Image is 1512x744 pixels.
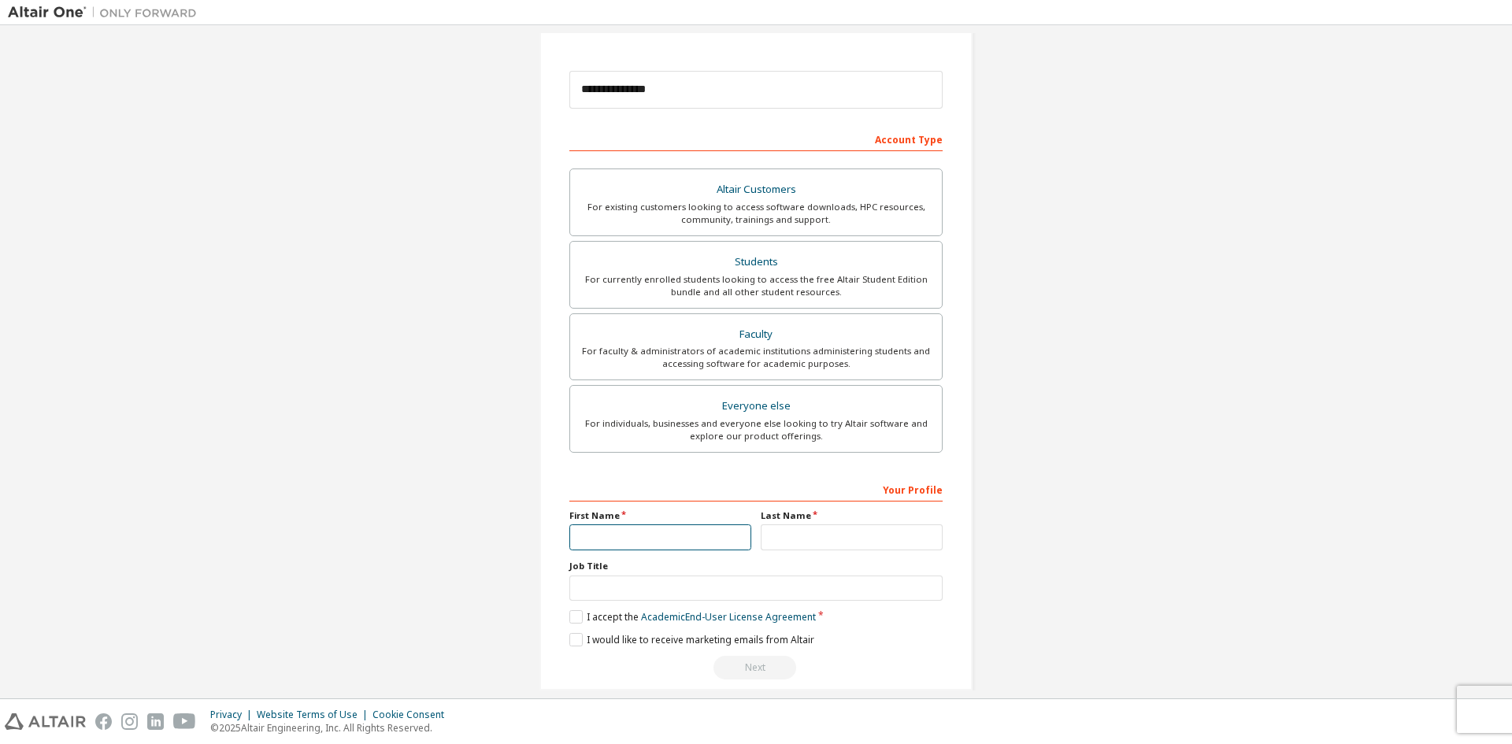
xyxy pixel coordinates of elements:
p: © 2025 Altair Engineering, Inc. All Rights Reserved. [210,721,454,735]
div: For currently enrolled students looking to access the free Altair Student Edition bundle and all ... [580,273,932,298]
div: Privacy [210,709,257,721]
img: Altair One [8,5,205,20]
img: instagram.svg [121,713,138,730]
label: First Name [569,509,751,522]
div: Website Terms of Use [257,709,372,721]
div: For individuals, businesses and everyone else looking to try Altair software and explore our prod... [580,417,932,442]
a: Academic End-User License Agreement [641,610,816,624]
img: linkedin.svg [147,713,164,730]
div: Altair Customers [580,179,932,201]
div: Account Type [569,126,943,151]
label: Job Title [569,560,943,572]
img: facebook.svg [95,713,112,730]
label: I accept the [569,610,816,624]
div: Your Profile [569,476,943,502]
img: youtube.svg [173,713,196,730]
div: Cookie Consent [372,709,454,721]
div: Students [580,251,932,273]
div: Everyone else [580,395,932,417]
div: For faculty & administrators of academic institutions administering students and accessing softwa... [580,345,932,370]
div: For existing customers looking to access software downloads, HPC resources, community, trainings ... [580,201,932,226]
label: I would like to receive marketing emails from Altair [569,633,814,646]
div: Faculty [580,324,932,346]
label: Last Name [761,509,943,522]
img: altair_logo.svg [5,713,86,730]
div: Read and acccept EULA to continue [569,656,943,679]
